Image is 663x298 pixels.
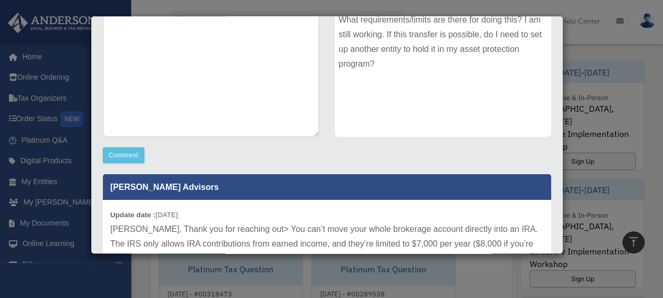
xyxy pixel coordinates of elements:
[110,211,155,219] b: Update date :
[110,211,178,219] small: [DATE]
[103,147,144,163] button: Comment
[103,174,551,200] p: [PERSON_NAME] Advisors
